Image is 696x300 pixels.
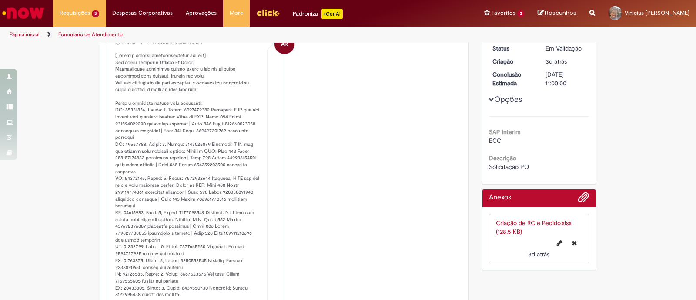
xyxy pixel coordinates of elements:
small: Comentários adicionais [147,39,202,47]
a: Página inicial [10,31,40,38]
span: AR [281,34,288,54]
dt: Status [486,44,539,53]
ul: Trilhas de página [7,27,458,43]
div: Padroniza [293,9,343,19]
time: 30/08/2025 03:49:54 [545,57,567,65]
a: Formulário de Atendimento [58,31,123,38]
b: Descrição [489,154,516,162]
a: Criação de RC e Pedido.xlsx (128.5 KB) [496,219,572,236]
div: Em Validação [545,44,586,53]
span: Solicitação PO [489,163,529,171]
dt: Criação [486,57,539,66]
span: 2d atrás [122,40,136,46]
span: ECC [489,137,501,145]
span: 3d atrás [528,250,549,258]
span: Favoritos [492,9,515,17]
span: Aprovações [186,9,217,17]
p: +GenAi [321,9,343,19]
time: 30/08/2025 03:49:24 [528,250,549,258]
dt: Conclusão Estimada [486,70,539,88]
button: Adicionar anexos [578,192,589,207]
span: 3 [517,10,525,17]
span: Vinicius [PERSON_NAME] [625,9,689,17]
span: More [230,9,243,17]
div: 30/08/2025 03:49:54 [545,57,586,66]
b: SAP Interim [489,128,521,136]
span: Despesas Corporativas [112,9,173,17]
button: Editar nome de arquivo Criação de RC e Pedido.xlsx [552,236,567,250]
span: 3 [92,10,99,17]
img: click_logo_yellow_360x200.png [256,6,280,19]
div: [DATE] 11:00:00 [545,70,586,88]
h2: Anexos [489,194,511,202]
div: Ambev RPA [274,34,294,54]
span: Requisições [60,9,90,17]
img: ServiceNow [1,4,46,22]
time: 30/08/2025 14:02:21 [122,40,136,46]
a: Rascunhos [538,9,576,17]
span: Rascunhos [545,9,576,17]
span: 3d atrás [545,57,567,65]
button: Excluir Criação de RC e Pedido.xlsx [567,236,582,250]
